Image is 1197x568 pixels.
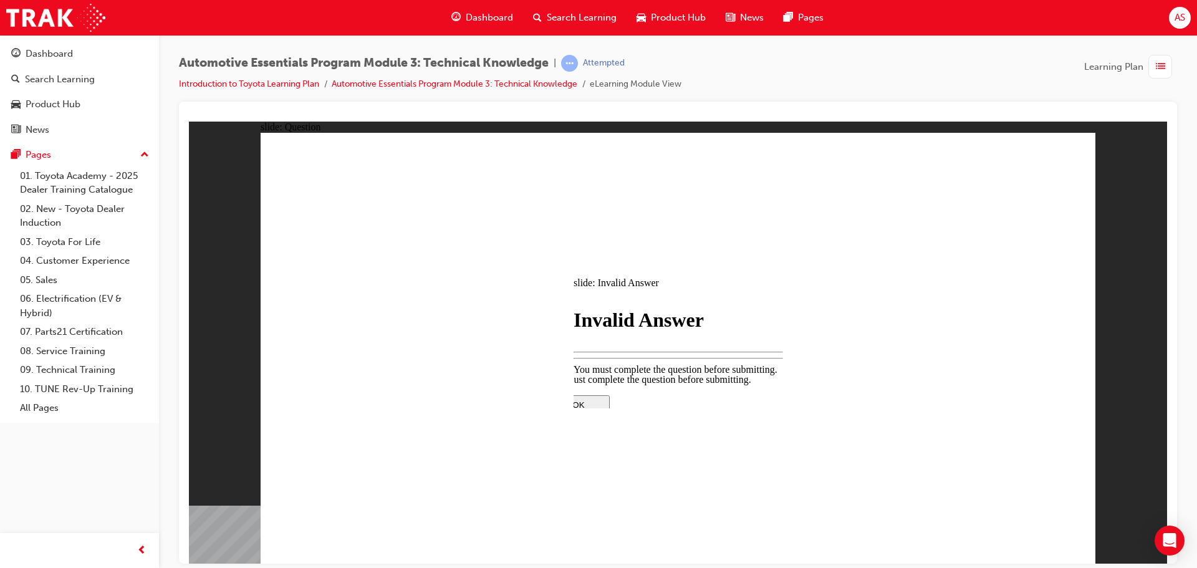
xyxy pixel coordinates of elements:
span: guage-icon [451,10,461,26]
span: AS [1175,11,1185,25]
a: 02. New - Toyota Dealer Induction [15,200,154,233]
li: eLearning Module View [590,77,681,92]
a: Dashboard [5,42,154,65]
span: | [554,56,556,70]
span: pages-icon [11,150,21,161]
a: 01. Toyota Academy - 2025 Dealer Training Catalogue [15,166,154,200]
a: 07. Parts21 Certification [15,322,154,342]
img: Trak [6,4,105,32]
a: Introduction to Toyota Learning Plan [179,79,319,89]
span: Pages [798,11,824,25]
span: Product Hub [651,11,706,25]
span: search-icon [533,10,542,26]
div: Dashboard [26,47,73,61]
span: prev-icon [137,543,147,559]
a: car-iconProduct Hub [627,5,716,31]
a: 10. TUNE Rev-Up Training [15,380,154,399]
a: 04. Customer Experience [15,251,154,271]
a: 03. Toyota For Life [15,233,154,252]
a: search-iconSearch Learning [523,5,627,31]
a: Automotive Essentials Program Module 3: Technical Knowledge [332,79,577,89]
span: car-icon [11,99,21,110]
div: Search Learning [25,72,95,87]
span: news-icon [726,10,735,26]
a: Product Hub [5,93,154,116]
button: Pages [5,143,154,166]
button: AS [1169,7,1191,29]
span: search-icon [11,74,20,85]
span: news-icon [11,125,21,136]
a: All Pages [15,398,154,418]
a: 06. Electrification (EV & Hybrid) [15,289,154,322]
a: News [5,118,154,142]
span: learningRecordVerb_ATTEMPT-icon [561,55,578,72]
span: up-icon [140,147,149,163]
div: News [26,123,49,137]
span: guage-icon [11,49,21,60]
div: Pages [26,148,51,162]
span: car-icon [637,10,646,26]
div: Open Intercom Messenger [1155,526,1185,556]
button: DashboardSearch LearningProduct HubNews [5,40,154,143]
a: 09. Technical Training [15,360,154,380]
span: Learning Plan [1084,60,1143,74]
span: Automotive Essentials Program Module 3: Technical Knowledge [179,56,549,70]
span: Dashboard [466,11,513,25]
a: pages-iconPages [774,5,834,31]
a: guage-iconDashboard [441,5,523,31]
a: news-iconNews [716,5,774,31]
span: list-icon [1156,59,1165,75]
a: Search Learning [5,68,154,91]
button: Learning Plan [1084,55,1177,79]
span: pages-icon [784,10,793,26]
span: Search Learning [547,11,617,25]
div: Attempted [583,57,625,69]
a: 05. Sales [15,271,154,290]
span: News [740,11,764,25]
a: 08. Service Training [15,342,154,361]
div: Product Hub [26,97,80,112]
